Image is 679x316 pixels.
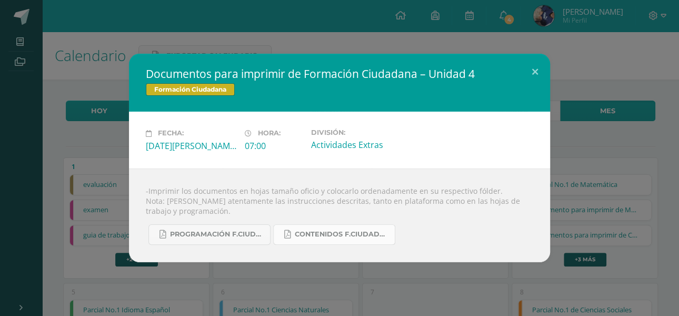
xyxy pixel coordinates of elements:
label: División: [311,129,401,136]
a: Contenidos F.Ciudadana U4.pdf [273,224,395,245]
div: Actividades Extras [311,139,401,151]
span: Formación Ciudadana [146,83,235,96]
div: -Imprimir los documentos en hojas tamaño oficio y colocarlo ordenadamente en su respectivo fólder... [129,169,550,262]
span: Programación F.Ciudadana U4..........pdf [170,230,265,239]
a: Programación F.Ciudadana U4..........pdf [148,224,271,245]
button: Close (Esc) [520,54,550,90]
span: Fecha: [158,130,184,137]
span: Hora: [258,130,281,137]
h2: Documentos para imprimir de Formación Ciudadana – Unidad 4 [146,66,533,81]
div: 07:00 [245,140,302,152]
div: [DATE][PERSON_NAME] [146,140,236,152]
span: Contenidos F.Ciudadana U4.pdf [295,230,390,239]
